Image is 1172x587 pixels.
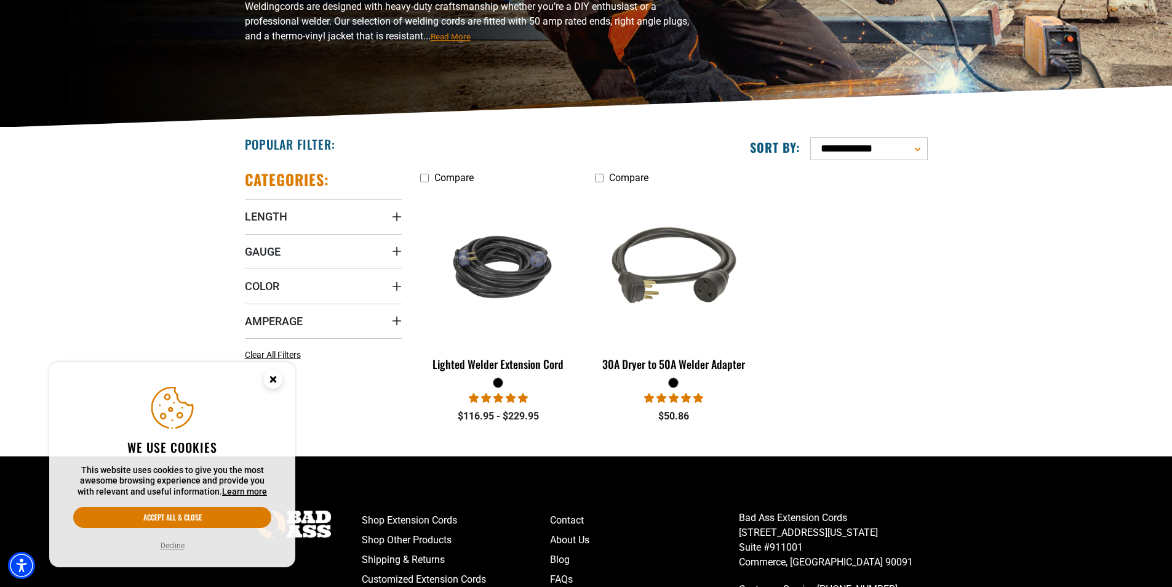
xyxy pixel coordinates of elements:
div: $50.86 [595,409,752,424]
summary: Amperage [245,304,402,338]
span: 5.00 stars [469,392,528,404]
a: Shop Extension Cords [362,511,551,530]
span: cords are designed with heavy-duty craftsmanship whether you’re a DIY enthusiast or a professiona... [245,1,689,42]
div: 30A Dryer to 50A Welder Adapter [595,358,752,370]
a: Contact [550,511,739,530]
button: Decline [157,540,188,552]
a: About Us [550,530,739,550]
span: Clear All Filters [245,350,301,360]
a: This website uses cookies to give you the most awesome browsing experience and provide you with r... [222,487,267,496]
div: Lighted Welder Extension Cord [420,358,577,370]
a: Shop Other Products [362,530,551,550]
img: black [421,219,576,314]
div: $116.95 - $229.95 [420,409,577,424]
button: Accept all & close [73,507,271,528]
a: Clear All Filters [245,349,306,362]
a: Shipping & Returns [362,550,551,570]
p: Bad Ass Extension Cords [STREET_ADDRESS][US_STATE] Suite #911001 Commerce, [GEOGRAPHIC_DATA] 90091 [739,511,928,570]
summary: Gauge [245,234,402,269]
span: Color [245,279,279,293]
summary: Color [245,269,402,303]
span: Compare [609,172,648,184]
span: Amperage [245,314,303,328]
a: black 30A Dryer to 50A Welder Adapter [595,190,752,377]
h2: Popular Filter: [245,136,335,152]
h2: We use cookies [73,439,271,455]
button: Close this option [251,362,295,400]
img: black [596,196,751,338]
h2: Categories: [245,170,330,189]
a: Blog [550,550,739,570]
span: Compare [434,172,474,184]
span: Gauge [245,245,281,259]
div: Accessibility Menu [8,552,35,579]
a: black Lighted Welder Extension Cord [420,190,577,377]
summary: Length [245,199,402,233]
aside: Cookie Consent [49,362,295,568]
span: 5.00 stars [644,392,703,404]
span: Length [245,209,287,224]
label: Sort by: [750,139,800,155]
span: Read More [431,32,471,41]
p: This website uses cookies to give you the most awesome browsing experience and provide you with r... [73,465,271,498]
